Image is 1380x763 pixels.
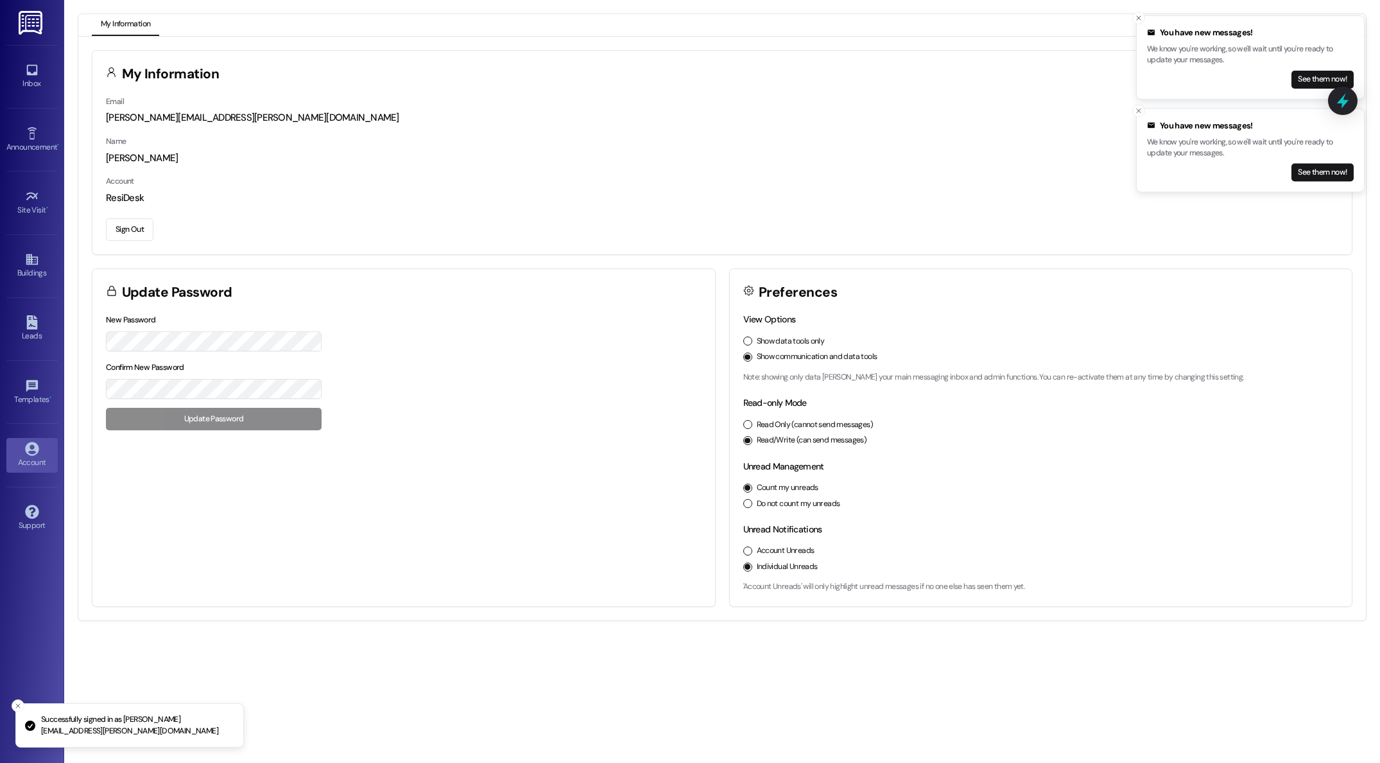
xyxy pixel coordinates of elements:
[41,714,233,737] p: Successfully signed in as [PERSON_NAME][EMAIL_ADDRESS][PERSON_NAME][DOMAIN_NAME]
[106,362,184,373] label: Confirm New Password
[6,501,58,536] a: Support
[106,176,134,186] label: Account
[757,561,818,573] label: Individual Unreads
[106,111,1338,125] div: [PERSON_NAME][EMAIL_ADDRESS][PERSON_NAME][DOMAIN_NAME]
[757,545,815,557] label: Account Unreads
[106,218,153,241] button: Sign Out
[122,286,232,299] h3: Update Password
[46,204,48,213] span: •
[49,393,51,402] span: •
[106,152,1338,165] div: [PERSON_NAME]
[122,67,220,81] h3: My Information
[743,397,807,408] label: Read-only Mode
[757,351,877,363] label: Show communication and data tools
[6,438,58,473] a: Account
[743,460,824,472] label: Unread Management
[6,311,58,346] a: Leads
[6,59,58,94] a: Inbox
[1147,119,1354,132] div: You have new messages!
[1291,163,1354,181] button: See them now!
[757,336,825,347] label: Show data tools only
[759,286,837,299] h3: Preferences
[106,191,1338,205] div: ResiDesk
[757,435,867,446] label: Read/Write (can send messages)
[12,699,24,712] button: Close toast
[1132,12,1145,24] button: Close toast
[743,523,822,535] label: Unread Notifications
[106,96,124,107] label: Email
[106,136,126,146] label: Name
[19,11,45,35] img: ResiDesk Logo
[6,375,58,410] a: Templates •
[1147,44,1354,66] p: We know you're working, so we'll wait until you're ready to update your messages.
[6,249,58,283] a: Buildings
[57,141,59,150] span: •
[757,482,818,494] label: Count my unreads
[6,186,58,220] a: Site Visit •
[757,498,840,510] label: Do not count my unreads
[743,313,796,325] label: View Options
[106,315,156,325] label: New Password
[743,372,1339,383] p: Note: showing only data [PERSON_NAME] your main messaging inbox and admin functions. You can re-a...
[743,581,1339,593] p: 'Account Unreads' will only highlight unread messages if no one else has seen them yet.
[92,14,159,36] button: My Information
[1147,26,1354,39] div: You have new messages!
[1132,105,1145,118] button: Close toast
[1291,71,1354,89] button: See them now!
[1147,136,1354,159] p: We know you're working, so we'll wait until you're ready to update your messages.
[757,419,873,431] label: Read Only (cannot send messages)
